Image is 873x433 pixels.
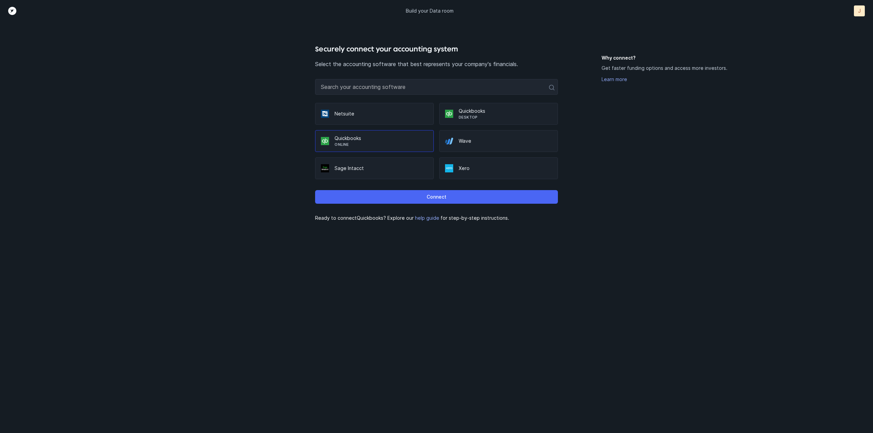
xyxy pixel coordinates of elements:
[335,165,428,172] p: Sage Intacct
[459,108,552,114] p: Quickbooks
[406,7,454,14] p: Build your Data room
[602,76,627,82] a: Learn more
[439,103,558,125] div: QuickbooksDesktop
[315,157,434,179] div: Sage Intacct
[459,114,552,120] p: Desktop
[854,5,865,16] button: J
[315,190,558,204] button: Connect
[415,215,439,221] a: help guide
[315,60,558,68] p: Select the accounting software that best represents your company's financials.
[439,157,558,179] div: Xero
[315,130,434,152] div: QuickbooksOnline
[315,215,558,221] p: Ready to connect Quickbooks ? Explore our for step-by-step instructions.
[459,138,552,144] p: Wave
[459,165,552,172] p: Xero
[602,64,727,72] p: Get faster funding options and access more investors.
[427,193,446,201] p: Connect
[439,130,558,152] div: Wave
[858,7,861,14] p: J
[335,135,428,142] p: Quickbooks
[315,103,434,125] div: Netsuite
[315,79,558,95] input: Search your accounting software
[602,55,800,61] h5: Why connect?
[315,44,558,55] h4: Securely connect your accounting system
[335,110,428,117] p: Netsuite
[335,142,428,147] p: Online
